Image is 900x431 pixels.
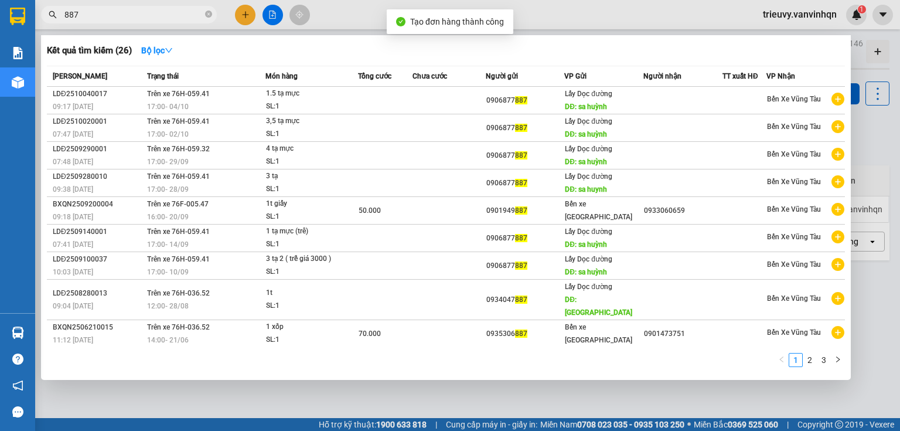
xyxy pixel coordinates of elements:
span: DĐ: sa huỳnh [565,240,607,249]
div: SL: 1 [266,266,354,279]
img: warehouse-icon [12,76,24,89]
span: DĐ: sa huỳnh [565,103,607,111]
span: Tổng cước [358,72,391,80]
span: left [778,356,785,363]
span: 09:38 [DATE] [53,185,93,194]
img: solution-icon [12,47,24,59]
span: Bến Xe Vũng Tàu [767,328,821,337]
span: Lấy Dọc đường [565,117,612,125]
span: Lấy Dọc đường [565,145,612,153]
span: 887 [515,124,527,132]
span: close-circle [205,9,212,21]
div: 0901473751 [644,328,722,340]
span: Lấy Dọc đường [565,283,612,291]
strong: Tổng đài hỗ trợ: 0914 113 973 - 0982 113 973 - 0919 113 973 - [36,51,191,73]
span: plus-circle [831,258,844,271]
span: Lấy Dọc đường [565,172,612,181]
div: 1 xốp [266,321,354,334]
li: 2 [803,353,817,367]
button: right [831,353,845,367]
span: 50.000 [359,206,381,215]
span: 17:00 - 28/09 [147,185,189,194]
span: Trên xe 76F-005.47 [147,200,209,208]
span: Trên xe 76H-036.52 [147,289,210,297]
div: 1.5 tạ mực [266,87,354,100]
div: 0906877 [486,232,564,245]
span: close-circle [205,11,212,18]
span: 887 [515,151,527,159]
div: LDĐ2509290001 [53,143,144,155]
span: down [165,46,173,55]
div: 0906877 [486,150,564,162]
span: Món hàng [265,72,298,80]
span: Bến Xe Vũng Tàu [767,294,821,303]
span: [PERSON_NAME] [53,72,107,80]
span: 11:12 [DATE] [53,336,93,344]
div: 0906877 [486,122,564,134]
li: 3 [817,353,831,367]
button: Bộ lọcdown [132,41,182,60]
div: BXQN2509200004 [53,198,144,211]
span: notification [12,380,23,391]
span: Trạng thái [147,72,179,80]
span: Trên xe 76H-059.32 [147,145,210,153]
span: TT xuất HĐ [722,72,758,80]
li: Next Page [831,353,845,367]
span: Trên xe 76H-059.41 [147,90,210,98]
span: 887 [515,96,527,104]
span: plus-circle [831,203,844,216]
a: 2 [803,354,816,366]
div: 0934047 [486,294,564,306]
div: 0935306 [486,328,564,340]
span: search [49,11,57,19]
span: plus-circle [831,148,844,161]
span: DĐ: [GEOGRAPHIC_DATA] [565,296,632,317]
h3: Kết quả tìm kiếm ( 26 ) [47,45,132,57]
span: plus-circle [831,93,844,106]
div: SL: 1 [266,155,354,168]
div: LDĐ2509100037 [53,253,144,266]
a: 1 [789,354,802,366]
span: 09:04 [DATE] [53,302,93,310]
span: plus-circle [831,292,844,305]
button: left [775,353,789,367]
span: 16:00 - 20/09 [147,213,189,221]
span: DĐ: sa huỳnh [565,130,607,138]
span: Bến Xe Vũng Tàu [767,123,821,131]
span: VP Nhận [766,72,795,80]
span: Trên xe 76H-059.41 [147,117,210,125]
span: Trên xe 76H-059.41 [147,228,210,236]
div: LDĐ2509280010 [53,171,144,183]
span: Người gửi [486,72,518,80]
span: 887 [515,296,527,304]
span: Bến Xe Vũng Tàu [767,205,821,213]
div: 0901949 [486,205,564,217]
div: 3 tạ 2 ( trễ giá 3000 ) [266,253,354,266]
span: 17:00 - 14/09 [147,240,189,249]
span: DĐ: sa huỳnh [565,158,607,166]
strong: Bộ lọc [141,46,173,55]
span: Người nhận [643,72,681,80]
div: 3 tạ [266,170,354,183]
span: check-circle [396,17,405,26]
div: 1 tạ mực (trể) [266,225,354,238]
span: 09:18 [DATE] [53,213,93,221]
span: Lấy Dọc đường [565,228,612,236]
span: plus-circle [831,120,844,133]
span: 17:00 - 04/10 [147,103,189,111]
div: 1t giấy [266,198,354,211]
span: Bến Xe Vũng Tàu [767,150,821,158]
input: Tìm tên, số ĐT hoặc mã đơn [64,8,203,21]
span: plus-circle [831,326,844,339]
span: 14:00 - 21/06 [147,336,189,344]
div: SL: 1 [266,211,354,223]
span: Bến Xe Vũng Tàu [767,178,821,186]
span: plus-circle [831,230,844,243]
span: question-circle [12,354,23,365]
span: 07:47 [DATE] [53,130,93,138]
div: LDĐ2510040017 [53,88,144,100]
span: 887 [515,179,527,187]
li: 1 [789,353,803,367]
span: Bến xe [GEOGRAPHIC_DATA] [565,200,632,221]
span: DĐ: sa huỳnh [565,268,607,276]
